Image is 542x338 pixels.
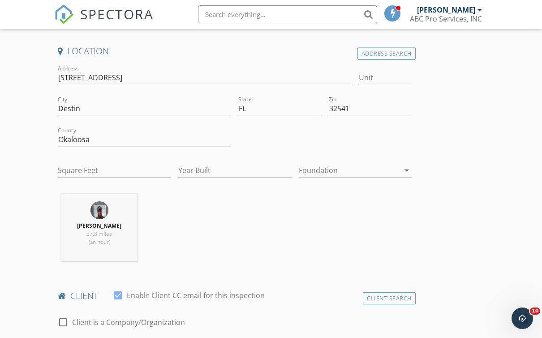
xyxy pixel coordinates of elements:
[54,12,154,31] a: SPECTORA
[127,291,265,300] label: Enable Client CC email for this inspection
[77,222,121,230] strong: [PERSON_NAME]
[512,308,533,329] iframe: Intercom live chat
[58,290,412,302] h4: client
[417,5,475,14] div: [PERSON_NAME]
[90,201,108,219] img: 16538475293101365251883168405947.jpg
[410,14,482,23] div: ABC Pro Services, INC
[72,318,185,327] label: Client is a Company/Organization
[80,4,154,23] span: SPECTORA
[89,238,110,246] span: (an hour)
[363,292,416,304] div: Client Search
[86,230,112,238] span: 37.8 miles
[357,48,416,60] div: Address Search
[401,165,412,176] i: arrow_drop_down
[54,4,74,24] img: The Best Home Inspection Software - Spectora
[58,45,412,57] h4: Location
[198,5,377,23] input: Search everything...
[530,308,540,315] span: 10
